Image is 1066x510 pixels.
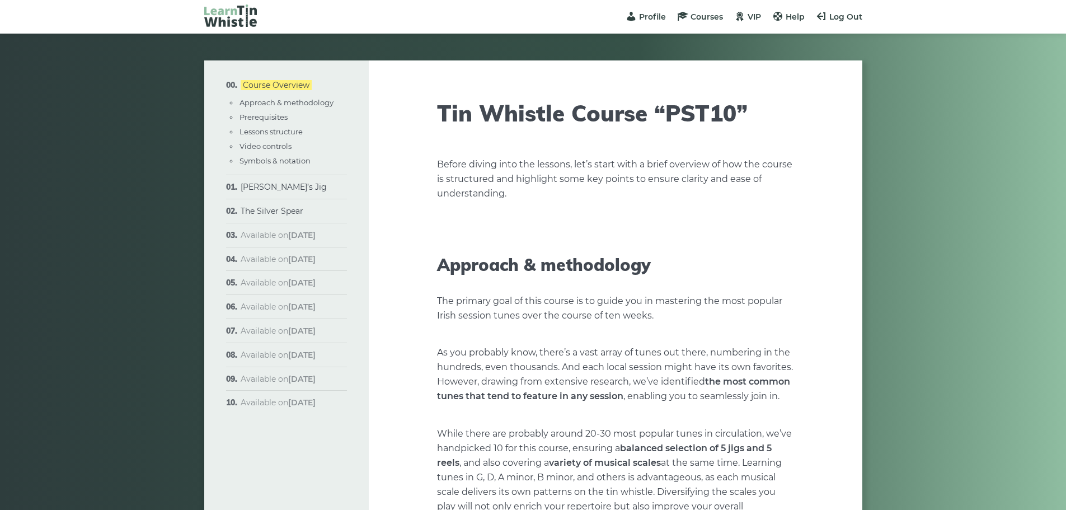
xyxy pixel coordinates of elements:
[691,12,723,22] span: Courses
[437,100,794,127] h1: Tin Whistle Course “PST10”
[437,345,794,404] p: As you probably know, there’s a vast array of tunes out there, numbering in the hundreds, even th...
[772,12,805,22] a: Help
[241,230,316,240] span: Available on
[288,350,316,360] strong: [DATE]
[241,206,303,216] a: The Silver Spear
[241,254,316,264] span: Available on
[786,12,805,22] span: Help
[240,98,334,107] a: Approach & methodology
[240,113,288,121] a: Prerequisites
[639,12,666,22] span: Profile
[677,12,723,22] a: Courses
[241,278,316,288] span: Available on
[549,457,661,468] strong: variety of musical scales
[816,12,862,22] a: Log Out
[288,397,316,408] strong: [DATE]
[241,80,312,90] a: Course Overview
[288,302,316,312] strong: [DATE]
[241,350,316,360] span: Available on
[241,326,316,336] span: Available on
[437,294,794,323] p: The primary goal of this course is to guide you in mastering the most popular Irish session tunes...
[748,12,761,22] span: VIP
[626,12,666,22] a: Profile
[437,255,794,275] h2: Approach & methodology
[288,278,316,288] strong: [DATE]
[288,230,316,240] strong: [DATE]
[240,142,292,151] a: Video controls
[241,302,316,312] span: Available on
[241,397,316,408] span: Available on
[241,182,327,192] a: [PERSON_NAME]’s Jig
[204,4,257,27] img: LearnTinWhistle.com
[437,157,794,201] p: Before diving into the lessons, let’s start with a brief overview of how the course is structured...
[288,254,316,264] strong: [DATE]
[288,326,316,336] strong: [DATE]
[241,374,316,384] span: Available on
[240,156,311,165] a: Symbols & notation
[829,12,862,22] span: Log Out
[288,374,316,384] strong: [DATE]
[240,127,303,136] a: Lessons structure
[734,12,761,22] a: VIP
